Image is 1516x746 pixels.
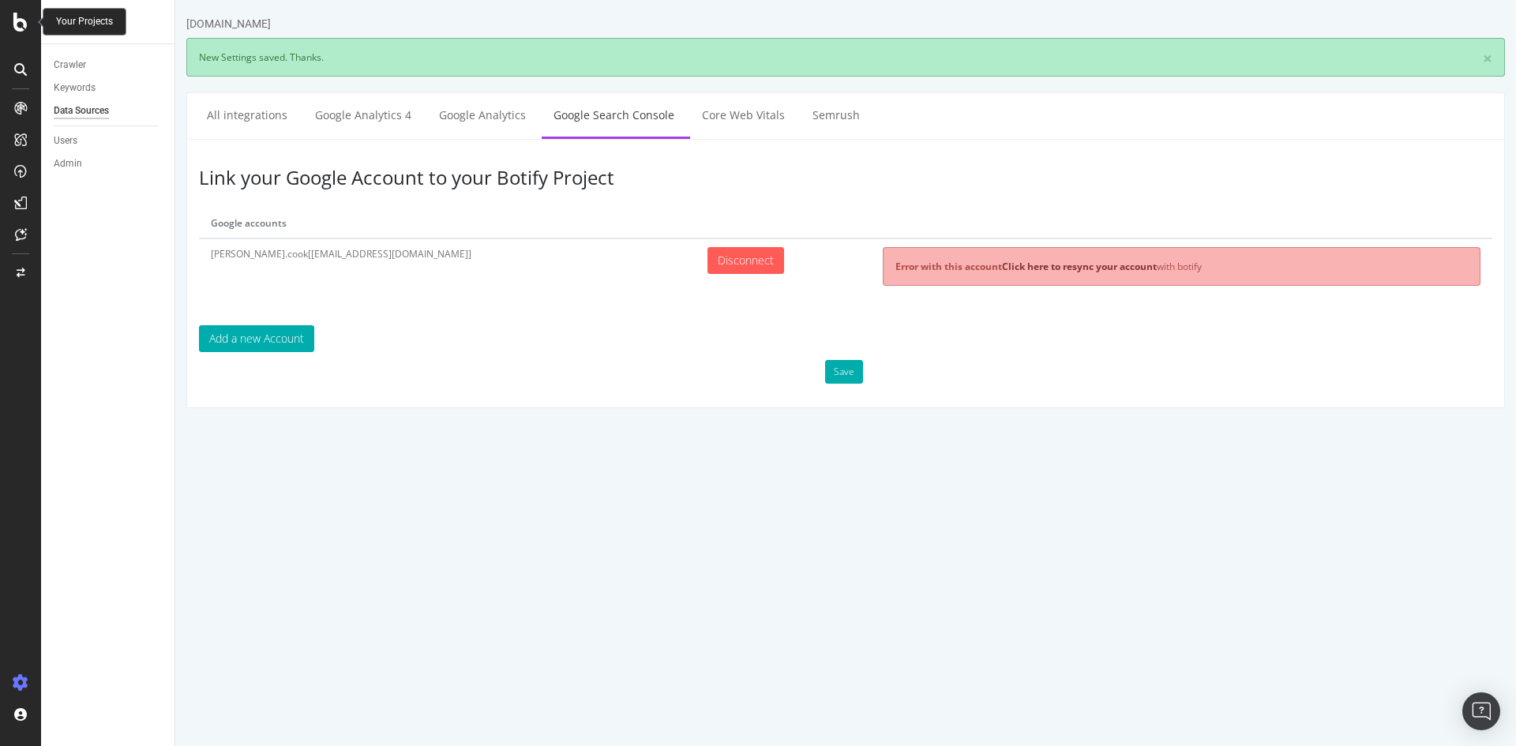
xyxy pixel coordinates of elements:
a: Keywords [54,80,163,96]
a: Google Analytics [252,93,362,137]
a: Crawler [54,57,163,73]
div: with botify [707,247,1305,286]
button: Save [650,360,688,384]
div: Crawler [54,57,86,73]
a: Google Search Console [366,93,511,137]
a: All integrations [20,93,124,137]
button: Add a new Account [24,325,139,352]
a: Admin [54,156,163,172]
a: Data Sources [54,103,163,119]
a: Semrush [625,93,696,137]
div: Open Intercom Messenger [1462,692,1500,730]
div: Data Sources [54,103,109,119]
h3: Link your Google Account to your Botify Project [24,167,1317,188]
td: [PERSON_NAME].cook[[EMAIL_ADDRESS][DOMAIN_NAME]] [24,238,520,309]
a: × [1308,51,1317,67]
input: Disconnect [532,247,609,274]
div: Admin [54,156,82,172]
a: Google Analytics 4 [128,93,248,137]
div: Users [54,133,77,149]
a: Users [54,133,163,149]
div: Your Projects [56,15,113,28]
strong: Error with this account [720,260,827,273]
div: Keywords [54,80,96,96]
th: Google accounts [24,208,520,238]
div: New Settings saved. Thanks. [11,38,1330,77]
div: [DOMAIN_NAME] [11,16,96,32]
a: Core Web Vitals [515,93,621,137]
a: Click here to resync your account [827,260,981,273]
